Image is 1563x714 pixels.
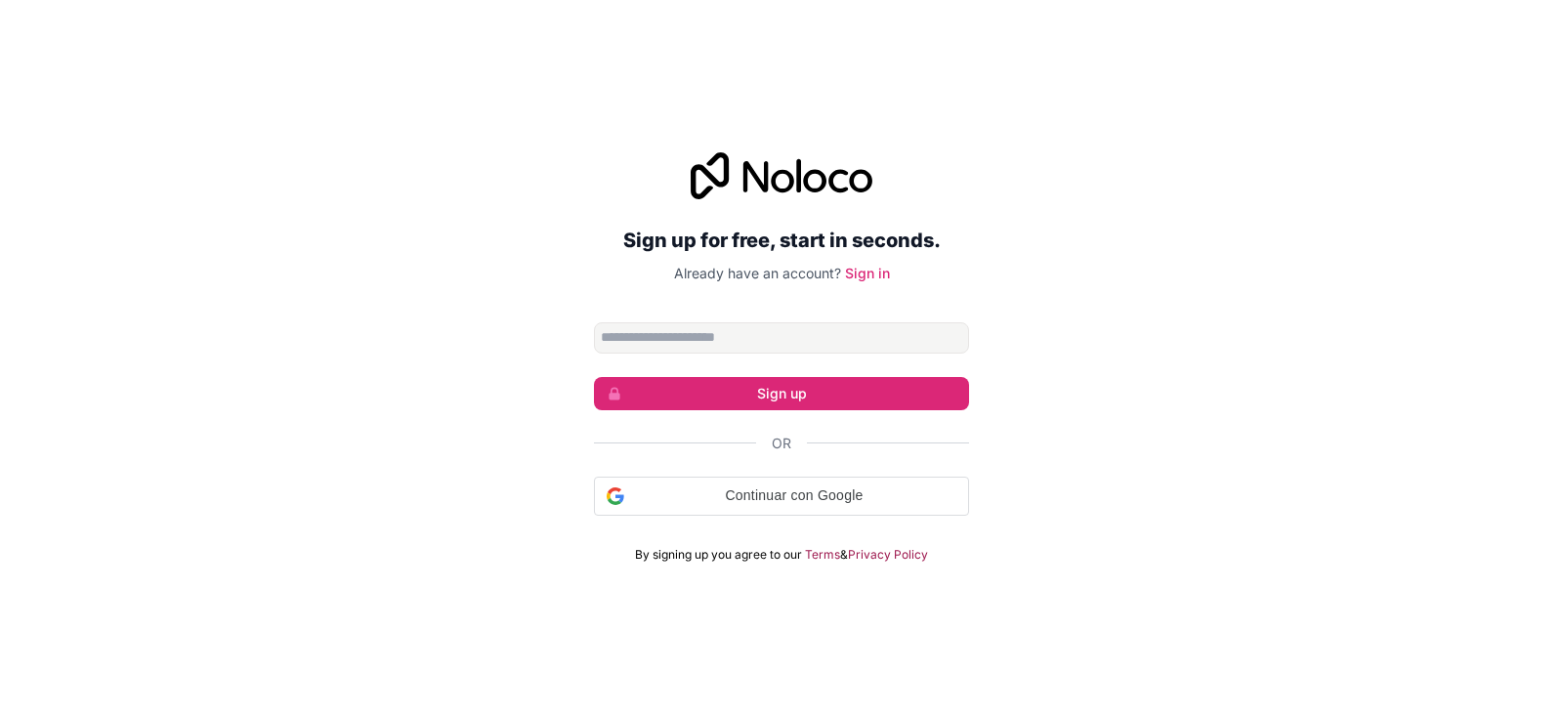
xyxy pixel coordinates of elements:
[632,485,956,506] span: Continuar con Google
[805,547,840,563] a: Terms
[594,377,969,410] button: Sign up
[848,547,928,563] a: Privacy Policy
[674,265,841,281] span: Already have an account?
[772,434,791,453] span: Or
[845,265,890,281] a: Sign in
[594,477,969,516] div: Continuar con Google
[594,223,969,258] h2: Sign up for free, start in seconds.
[840,547,848,563] span: &
[594,322,969,354] input: Email address
[635,547,802,563] span: By signing up you agree to our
